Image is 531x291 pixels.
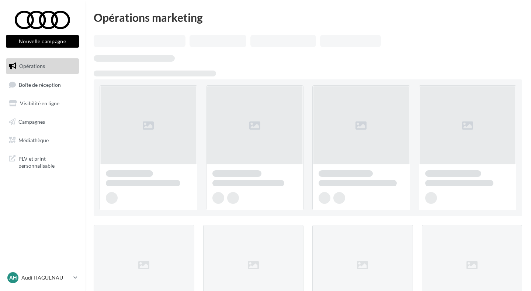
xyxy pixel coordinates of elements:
a: Visibilité en ligne [4,96,80,111]
span: AH [9,274,17,281]
a: PLV et print personnalisable [4,151,80,172]
span: Visibilité en ligne [20,100,59,106]
span: Campagnes [18,119,45,125]
span: PLV et print personnalisable [18,154,76,170]
a: Boîte de réception [4,77,80,93]
p: Audi HAGUENAU [21,274,70,281]
span: Boîte de réception [19,81,61,88]
a: Médiathèque [4,133,80,148]
div: Opérations marketing [94,12,522,23]
span: Opérations [19,63,45,69]
a: Campagnes [4,114,80,130]
a: Opérations [4,58,80,74]
a: AH Audi HAGUENAU [6,271,79,285]
button: Nouvelle campagne [6,35,79,48]
span: Médiathèque [18,137,49,143]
